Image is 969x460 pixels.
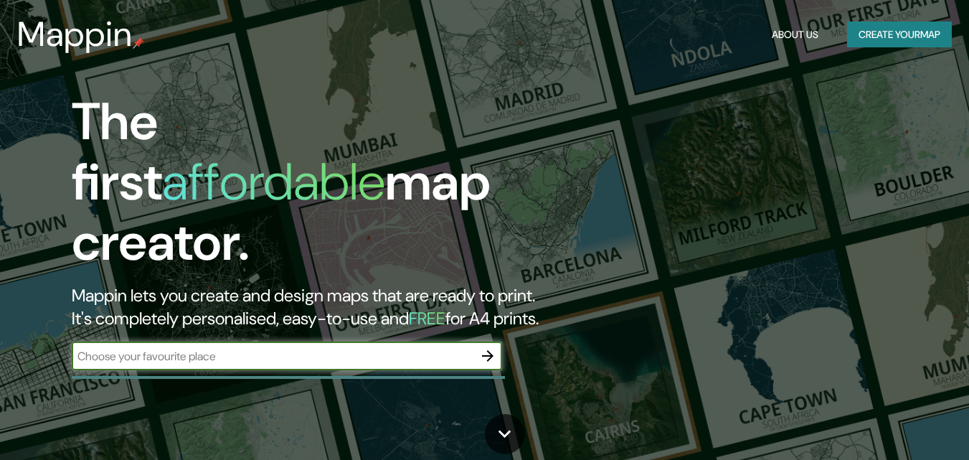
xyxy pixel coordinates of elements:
[162,149,385,215] h1: affordable
[847,22,952,48] button: Create yourmap
[133,37,144,49] img: mappin-pin
[72,284,557,330] h2: Mappin lets you create and design maps that are ready to print. It's completely personalised, eas...
[17,14,133,55] h3: Mappin
[72,348,473,365] input: Choose your favourite place
[409,307,445,329] h5: FREE
[72,92,557,284] h1: The first map creator.
[766,22,824,48] button: About Us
